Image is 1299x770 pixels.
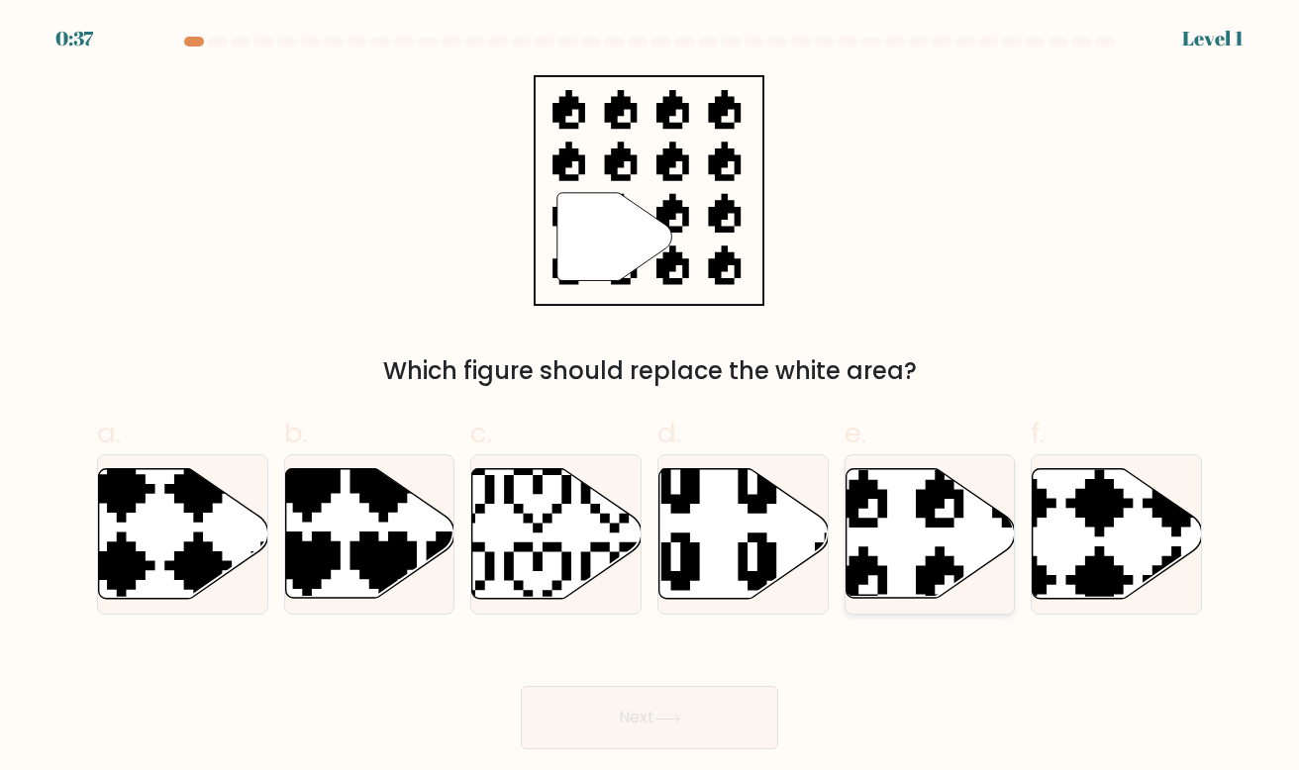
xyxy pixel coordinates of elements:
div: 0:37 [55,24,93,53]
button: Next [521,686,778,749]
span: b. [284,414,308,452]
div: Which figure should replace the white area? [109,353,1190,389]
span: a. [97,414,121,452]
div: Level 1 [1182,24,1244,53]
g: " [557,193,672,281]
span: e. [845,414,866,452]
span: c. [470,414,492,452]
span: f. [1031,414,1045,452]
span: d. [657,414,681,452]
